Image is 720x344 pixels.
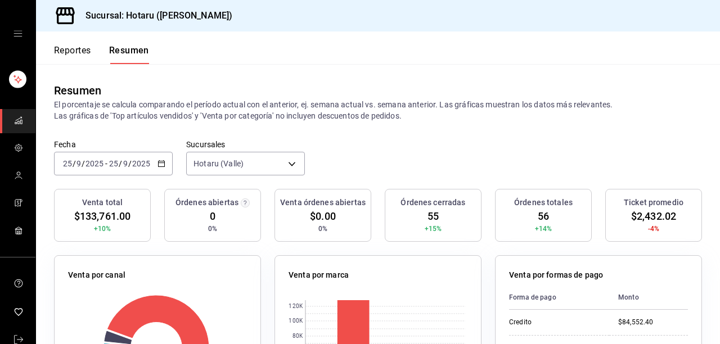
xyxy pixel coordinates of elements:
[509,318,600,327] div: Credito
[624,197,683,209] h3: Ticket promedio
[54,141,173,148] label: Fecha
[535,224,552,234] span: +14%
[618,318,688,327] div: $84,552.40
[292,333,303,340] text: 80K
[509,286,609,310] th: Forma de pago
[310,209,336,224] span: $0.00
[289,318,303,324] text: 100K
[105,159,107,168] span: -
[609,286,688,310] th: Monto
[123,159,128,168] input: --
[13,29,22,38] button: open drawer
[128,159,132,168] span: /
[82,197,123,209] h3: Venta total
[289,269,349,281] p: Venta por marca
[210,209,215,224] span: 0
[119,159,122,168] span: /
[74,209,130,224] span: $133,761.00
[289,304,303,310] text: 120K
[208,224,217,234] span: 0%
[318,224,327,234] span: 0%
[425,224,442,234] span: +15%
[514,197,573,209] h3: Órdenes totales
[400,197,465,209] h3: Órdenes cerradas
[193,158,244,169] span: Hotaru (Valle)
[509,269,603,281] p: Venta por formas de pago
[54,99,702,121] p: El porcentaje se calcula comparando el período actual con el anterior, ej. semana actual vs. sema...
[186,141,305,148] label: Sucursales
[648,224,659,234] span: -4%
[538,209,549,224] span: 56
[54,45,91,64] button: Reportes
[76,159,82,168] input: --
[427,209,439,224] span: 55
[109,159,119,168] input: --
[54,45,149,64] div: navigation tabs
[175,197,238,209] h3: Órdenes abiertas
[62,159,73,168] input: --
[54,82,101,99] div: Resumen
[109,45,149,64] button: Resumen
[82,159,85,168] span: /
[280,197,366,209] h3: Venta órdenes abiertas
[73,159,76,168] span: /
[132,159,151,168] input: ----
[631,209,676,224] span: $2,432.02
[68,269,125,281] p: Venta por canal
[85,159,104,168] input: ----
[76,9,232,22] h3: Sucursal: Hotaru ([PERSON_NAME])
[94,224,111,234] span: +10%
